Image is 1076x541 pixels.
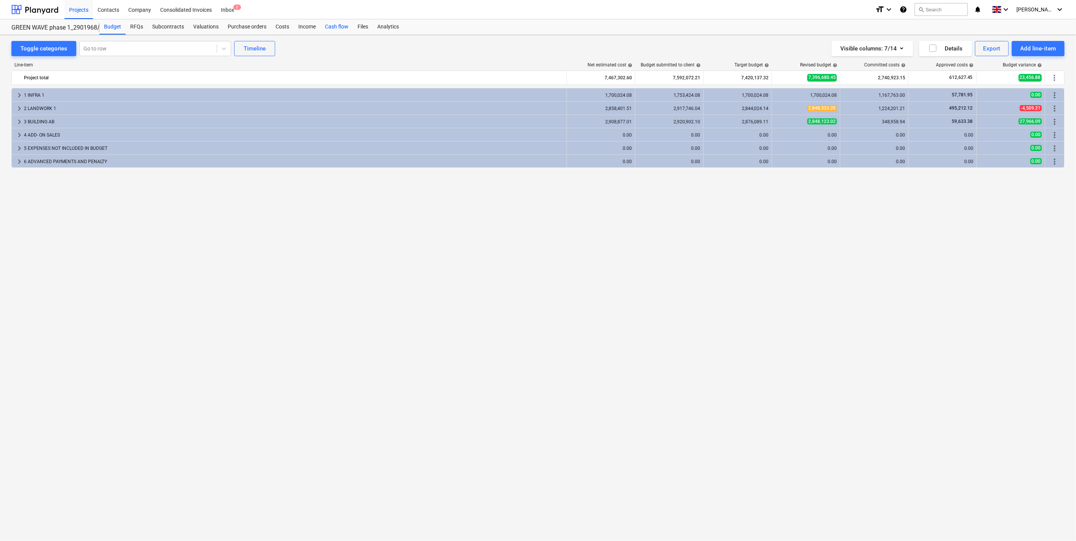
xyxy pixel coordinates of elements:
span: 59,633.38 [951,119,974,124]
div: 0.00 [707,159,769,164]
div: Visible columns : 7/14 [841,44,904,53]
a: Valuations [189,19,223,35]
div: 6 ADVANCED PAYMENTS AND PENALTY [24,156,564,168]
span: 0.00 [1030,158,1042,164]
span: 495,212.12 [948,105,974,111]
div: 0.00 [638,146,700,151]
span: 2,848,123.02 [807,118,837,124]
div: Net estimated cost [588,62,632,68]
i: keyboard_arrow_down [884,5,893,14]
i: keyboard_arrow_down [1056,5,1065,14]
span: help [900,63,906,68]
i: format_size [875,5,884,14]
div: 2,917,746.04 [638,106,700,111]
a: RFQs [126,19,148,35]
div: 2,740,923.15 [843,72,905,84]
span: 0.00 [1030,132,1042,138]
span: 612,627.45 [948,74,974,81]
span: keyboard_arrow_right [15,91,24,100]
div: Chat Widget [1038,505,1076,541]
span: help [968,63,974,68]
div: 0.00 [912,132,974,138]
span: 23,456.88 [1019,74,1042,81]
div: Budget variance [1003,62,1042,68]
div: 2,920,902.10 [638,119,700,124]
div: 0.00 [570,159,632,164]
span: More actions [1050,117,1059,126]
div: Details [928,44,963,53]
div: 0.00 [912,146,974,151]
a: Cash flow [320,19,353,35]
div: Project total [24,72,564,84]
div: 1,700,024.08 [570,93,632,98]
div: 2,858,401.51 [570,106,632,111]
span: help [1036,63,1042,68]
div: Committed costs [864,62,906,68]
div: 2 LANDWORK 1 [24,102,564,115]
div: 0.00 [843,159,905,164]
div: Revised budget [800,62,837,68]
button: Timeline [234,41,275,56]
div: 1 INFRA 1 [24,89,564,101]
div: Purchase orders [223,19,271,35]
div: GREEN WAVE phase 1_2901968/2901969/2901972 [11,24,90,32]
span: More actions [1050,91,1059,100]
span: keyboard_arrow_right [15,117,24,126]
div: 7,467,302.60 [570,72,632,84]
span: help [626,63,632,68]
span: help [695,63,701,68]
span: keyboard_arrow_right [15,144,24,153]
div: 5 EXPENSES NOT INCLUDED IN BUDGET [24,142,564,154]
div: Approved costs [936,62,974,68]
div: Toggle categories [20,44,67,53]
span: help [763,63,769,68]
span: More actions [1050,144,1059,153]
div: Budget submitted to client [641,62,701,68]
div: 0.00 [912,159,974,164]
div: 2,908,877.01 [570,119,632,124]
div: Export [983,44,1001,53]
button: Toggle categories [11,41,76,56]
i: keyboard_arrow_down [1002,5,1011,14]
div: 0.00 [775,159,837,164]
span: More actions [1050,157,1059,166]
div: 0.00 [570,146,632,151]
div: 0.00 [775,132,837,138]
span: More actions [1050,104,1059,113]
button: Add line-item [1012,41,1065,56]
span: help [831,63,837,68]
span: 0.00 [1030,145,1042,151]
button: Search [915,3,968,16]
div: 0.00 [638,159,700,164]
button: Details [919,41,972,56]
a: Income [294,19,320,35]
div: 348,958.94 [843,119,905,124]
span: More actions [1050,131,1059,140]
a: Budget [99,19,126,35]
span: 0.00 [1030,92,1042,98]
i: Knowledge base [900,5,907,14]
a: Costs [271,19,294,35]
span: keyboard_arrow_right [15,131,24,140]
div: 1,700,024.08 [707,93,769,98]
span: 2 [233,5,241,10]
a: Files [353,19,373,35]
span: keyboard_arrow_right [15,157,24,166]
div: 0.00 [707,132,769,138]
span: -4,509.21 [1020,105,1042,111]
div: 7,592,072.21 [638,72,700,84]
div: Line-item [11,62,567,68]
div: 1,753,424.08 [638,93,700,98]
div: 0.00 [570,132,632,138]
div: 3 BUILDING AB [24,116,564,128]
span: search [918,6,924,13]
div: 0.00 [843,146,905,151]
div: 0.00 [775,146,837,151]
div: Target budget [734,62,769,68]
div: 1,224,201.21 [843,106,905,111]
div: 4 ADD- ON SALES [24,129,564,141]
div: 2,844,024.14 [707,106,769,111]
